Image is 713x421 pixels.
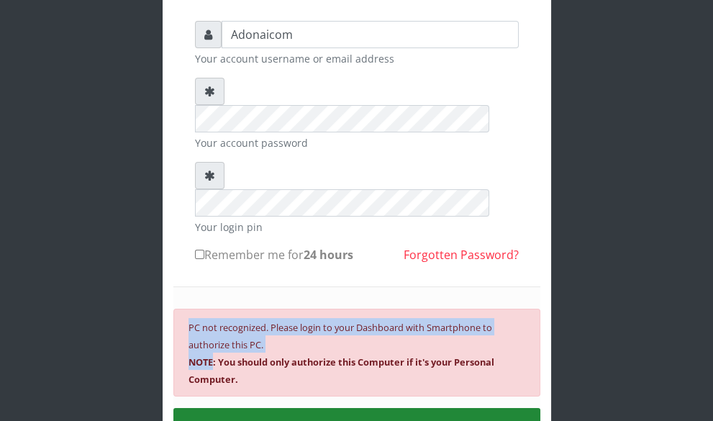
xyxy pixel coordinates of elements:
[195,250,204,259] input: Remember me for24 hours
[189,321,494,386] small: PC not recognized. Please login to your Dashboard with Smartphone to authorize this PC.
[304,247,353,263] b: 24 hours
[189,356,494,386] b: NOTE: You should only authorize this Computer if it's your Personal Computer.
[404,247,519,263] a: Forgotten Password?
[195,219,519,235] small: Your login pin
[195,246,353,263] label: Remember me for
[195,135,519,150] small: Your account password
[195,51,519,66] small: Your account username or email address
[222,21,519,48] input: Username or email address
